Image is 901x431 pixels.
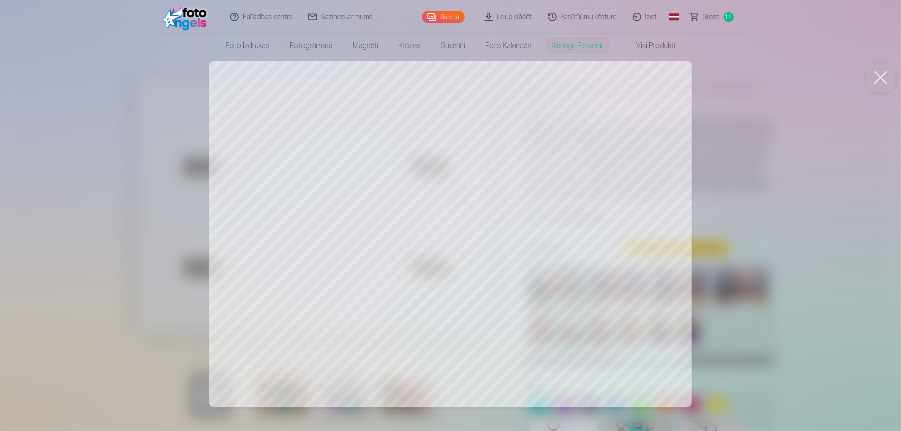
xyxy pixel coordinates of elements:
[476,34,542,57] a: Foto kalendāri
[280,34,343,57] a: Fotogrāmata
[613,34,686,57] a: Visi produkti
[216,34,280,57] a: Foto izdrukas
[703,12,720,22] span: Grozs
[724,12,734,22] span: 11
[542,34,613,57] a: Atslēgu piekariņi
[431,34,476,57] a: Suvenīri
[343,34,389,57] a: Magnēti
[389,34,431,57] a: Krūzes
[422,11,465,23] a: Galerija
[163,3,211,30] img: /fa1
